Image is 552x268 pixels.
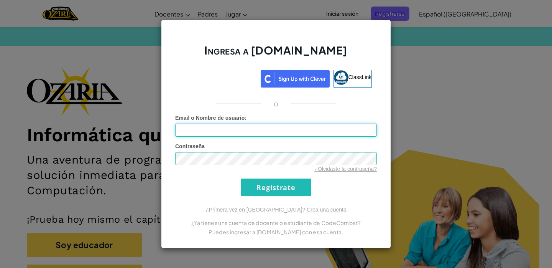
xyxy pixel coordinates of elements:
img: clever_sso_button@2x.png [261,70,330,88]
p: Puedes ingresar a [DOMAIN_NAME] con esa cuenta. [175,227,377,237]
label: : [175,114,246,122]
img: classlink-logo-small.png [334,70,348,85]
a: ¿Primera vez en [GEOGRAPHIC_DATA]? Crea una cuenta [205,207,347,213]
h2: Ingresa a [DOMAIN_NAME] [175,43,377,65]
p: o [274,99,278,108]
a: ¿Olvidaste la contraseña? [314,166,377,172]
span: Email o Nombre de usuario [175,115,245,121]
p: ¿Ya tienes una cuenta de docente o estudiante de CodeCombat? [175,218,377,227]
iframe: Botón de Acceder con Google [176,69,261,86]
input: Regístrate [241,179,311,196]
span: Contraseña [175,143,205,149]
span: ClassLink [348,74,372,80]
